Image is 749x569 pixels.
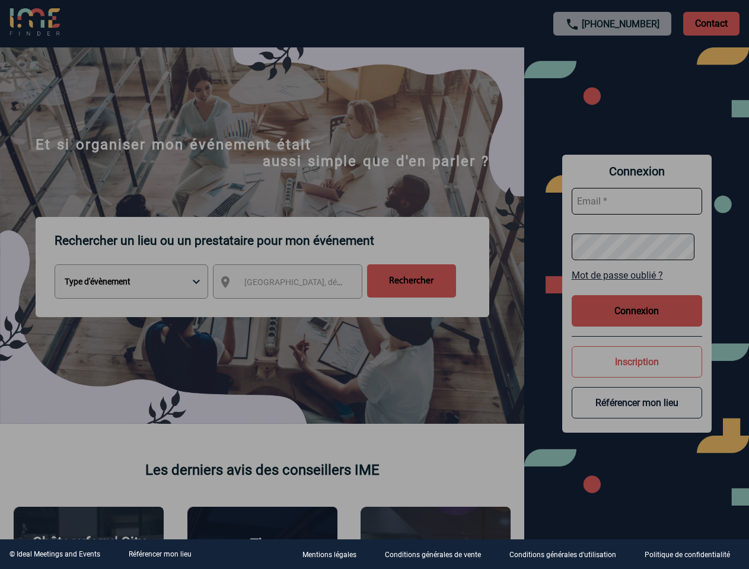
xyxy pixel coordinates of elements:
[509,551,616,560] p: Conditions générales d'utilisation
[635,549,749,560] a: Politique de confidentialité
[129,550,192,558] a: Référencer mon lieu
[9,550,100,558] div: © Ideal Meetings and Events
[385,551,481,560] p: Conditions générales de vente
[375,549,500,560] a: Conditions générales de vente
[500,549,635,560] a: Conditions générales d'utilisation
[645,551,730,560] p: Politique de confidentialité
[302,551,356,560] p: Mentions légales
[293,549,375,560] a: Mentions légales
